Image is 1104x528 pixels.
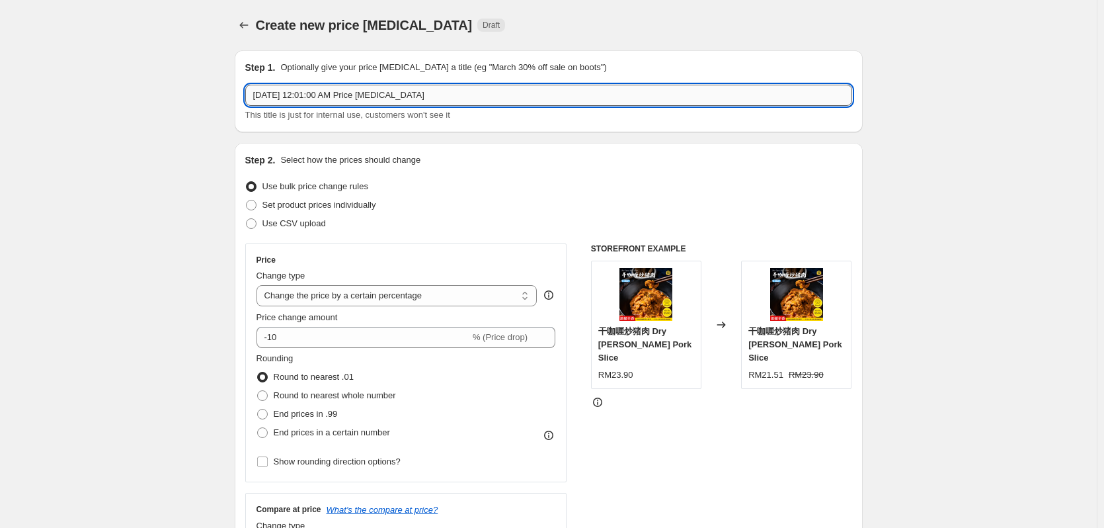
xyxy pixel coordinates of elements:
[274,372,354,382] span: Round to nearest .01
[789,369,824,382] strike: RM23.90
[256,18,473,32] span: Create new price [MEDICAL_DATA]
[245,154,276,167] h2: Step 2.
[245,85,852,106] input: 30% off holiday sale
[280,61,606,74] p: Optionally give your price [MEDICAL_DATA] a title (eg "March 30% off sale on boots")
[274,457,401,466] span: Show rounding direction options?
[748,326,842,363] span: 干咖喱炒猪肉 Dry [PERSON_NAME] Pork Slice
[256,255,276,265] h3: Price
[235,16,253,34] button: Price change jobs
[280,154,420,167] p: Select how the prices should change
[748,369,783,382] div: RM21.51
[483,20,500,30] span: Draft
[274,409,338,419] span: End prices in .99
[262,181,368,191] span: Use bulk price change rules
[256,353,294,363] span: Rounding
[598,369,633,382] div: RM23.90
[473,332,528,342] span: % (Price drop)
[256,504,321,515] h3: Compare at price
[619,268,672,321] img: DryCurryPorkSlice_80x.png
[262,200,376,210] span: Set product prices individually
[591,243,852,254] h6: STOREFRONT EXAMPLE
[274,390,396,400] span: Round to nearest whole number
[327,505,438,515] button: What's the compare at price?
[256,271,305,281] span: Change type
[256,327,470,348] input: -15
[542,288,555,302] div: help
[245,110,450,120] span: This title is just for internal use, customers won't see it
[598,326,692,363] span: 干咖喱炒猪肉 Dry [PERSON_NAME] Pork Slice
[274,427,390,437] span: End prices in a certain number
[256,312,338,322] span: Price change amount
[770,268,823,321] img: DryCurryPorkSlice_80x.png
[245,61,276,74] h2: Step 1.
[262,218,326,228] span: Use CSV upload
